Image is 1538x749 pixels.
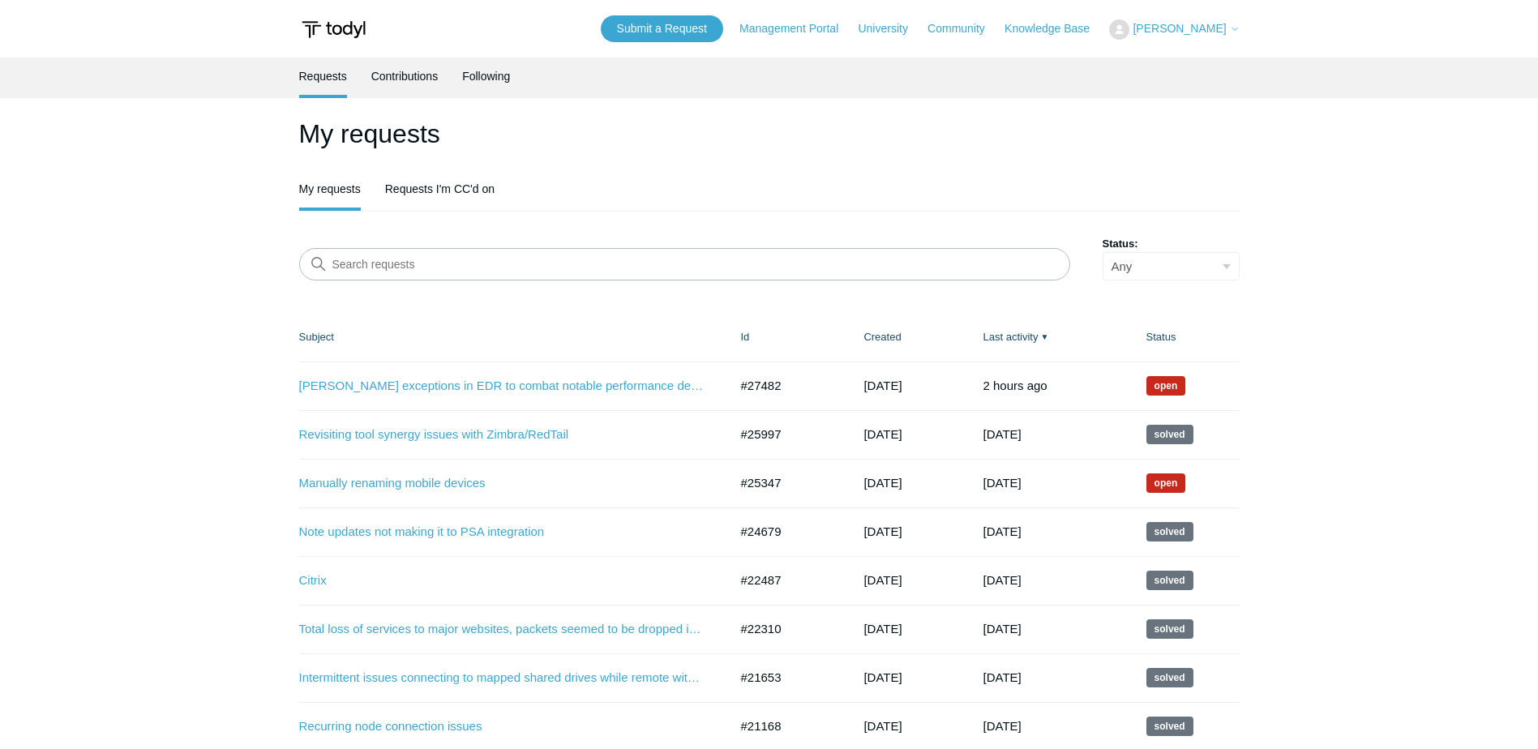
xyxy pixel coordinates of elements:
[863,331,901,343] a: Created
[739,20,855,37] a: Management Portal
[1109,19,1239,40] button: [PERSON_NAME]
[601,15,723,42] a: Submit a Request
[863,719,902,733] time: 11/04/2024, 15:30
[299,523,705,541] a: Note updates not making it to PSA integration
[1146,619,1193,639] span: This request has been solved
[299,474,705,493] a: Manually renaming mobile devices
[863,379,902,392] time: 08/15/2025, 12:56
[725,653,848,702] td: #21653
[863,622,902,636] time: 01/10/2025, 09:01
[983,670,1021,684] time: 12/30/2024, 10:02
[1146,571,1193,590] span: This request has been solved
[1146,425,1193,444] span: This request has been solved
[1146,668,1193,687] span: This request has been solved
[983,427,1021,441] time: 08/05/2025, 11:03
[1103,236,1240,252] label: Status:
[1146,473,1186,493] span: We are working on a response for you
[725,410,848,459] td: #25997
[725,507,848,556] td: #24679
[299,248,1070,280] input: Search requests
[299,313,725,362] th: Subject
[299,426,705,444] a: Revisiting tool synergy issues with Zimbra/RedTail
[299,669,705,687] a: Intermittent issues connecting to mapped shared drives while remote with on-premis DC/file server
[1040,331,1048,343] span: ▼
[299,571,705,590] a: Citrix
[863,427,902,441] time: 07/08/2025, 12:43
[725,605,848,653] td: #22310
[863,476,902,490] time: 06/06/2025, 10:36
[299,170,361,208] a: My requests
[1146,522,1193,541] span: This request has been solved
[863,524,902,538] time: 05/02/2025, 16:38
[299,114,1240,153] h1: My requests
[1146,717,1193,736] span: This request has been solved
[1133,22,1226,35] span: [PERSON_NAME]
[299,15,368,45] img: Todyl Support Center Help Center home page
[863,670,902,684] time: 12/02/2024, 13:51
[462,58,510,95] a: Following
[983,379,1047,392] time: 08/25/2025, 10:45
[863,573,902,587] time: 01/20/2025, 10:16
[299,377,705,396] a: [PERSON_NAME] exceptions in EDR to combat notable performance degradation
[858,20,923,37] a: University
[983,331,1038,343] a: Last activity▼
[725,362,848,410] td: #27482
[983,524,1021,538] time: 05/27/2025, 10:02
[725,556,848,605] td: #22487
[983,476,1021,490] time: 06/06/2025, 16:24
[371,58,439,95] a: Contributions
[983,622,1021,636] time: 01/30/2025, 17:02
[385,170,495,208] a: Requests I'm CC'd on
[1130,313,1240,362] th: Status
[725,313,848,362] th: Id
[983,573,1021,587] time: 02/13/2025, 12:02
[983,719,1021,733] time: 12/09/2024, 14:03
[299,58,347,95] a: Requests
[1146,376,1186,396] span: We are working on a response for you
[725,459,848,507] td: #25347
[928,20,1001,37] a: Community
[1005,20,1106,37] a: Knowledge Base
[299,717,705,736] a: Recurring node connection issues
[299,620,705,639] a: Total loss of services to major websites, packets seemed to be dropped in transport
